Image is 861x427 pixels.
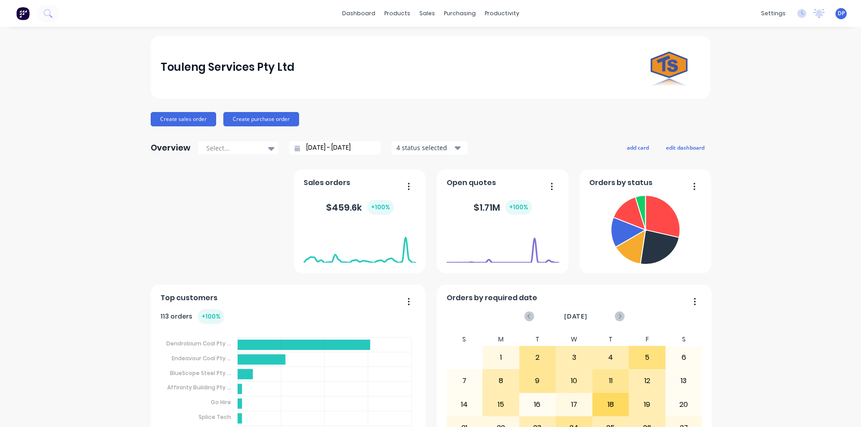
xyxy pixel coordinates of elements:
[326,200,394,215] div: $ 459.6k
[638,36,700,99] img: Touleng Services Pty Ltd
[480,7,524,20] div: productivity
[589,177,652,188] span: Orders by status
[556,393,592,416] div: 17
[564,311,587,321] span: [DATE]
[483,393,519,416] div: 15
[447,393,483,416] div: 14
[447,177,496,188] span: Open quotes
[483,333,519,346] div: M
[474,200,532,215] div: $ 1.71M
[16,7,30,20] img: Factory
[556,333,592,346] div: W
[166,340,231,347] tspan: Dendrobium Coal Pty ...
[151,112,216,126] button: Create sales order
[304,177,350,188] span: Sales orders
[660,142,710,153] button: edit dashboard
[446,333,483,346] div: S
[380,7,415,20] div: products
[161,309,224,324] div: 113 orders
[666,393,702,416] div: 20
[338,7,380,20] a: dashboard
[629,333,665,346] div: F
[666,346,702,369] div: 6
[593,393,629,416] div: 18
[757,7,790,20] div: settings
[223,112,299,126] button: Create purchase order
[172,354,231,362] tspan: Endeavour Coal Pty ...
[556,370,592,392] div: 10
[629,393,665,416] div: 19
[520,346,556,369] div: 2
[483,370,519,392] div: 8
[483,346,519,369] div: 1
[505,200,532,215] div: + 100 %
[665,333,702,346] div: S
[151,139,191,157] div: Overview
[593,346,629,369] div: 4
[838,9,845,17] span: DP
[593,370,629,392] div: 11
[161,293,217,303] span: Top customers
[556,346,592,369] div: 3
[520,370,556,392] div: 9
[447,370,483,392] div: 7
[396,143,453,152] div: 4 status selected
[198,309,224,324] div: + 100 %
[415,7,439,20] div: sales
[367,200,394,215] div: + 100 %
[211,398,231,406] tspan: Go Hire
[621,142,655,153] button: add card
[629,370,665,392] div: 12
[199,413,231,421] tspan: Splice Tech
[167,384,231,391] tspan: Affininty Building Pty ...
[519,333,556,346] div: T
[439,7,480,20] div: purchasing
[520,393,556,416] div: 16
[592,333,629,346] div: T
[391,141,468,155] button: 4 status selected
[170,369,231,376] tspan: BlueScope Steel Pty ...
[161,58,295,76] div: Touleng Services Pty Ltd
[666,370,702,392] div: 13
[629,346,665,369] div: 5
